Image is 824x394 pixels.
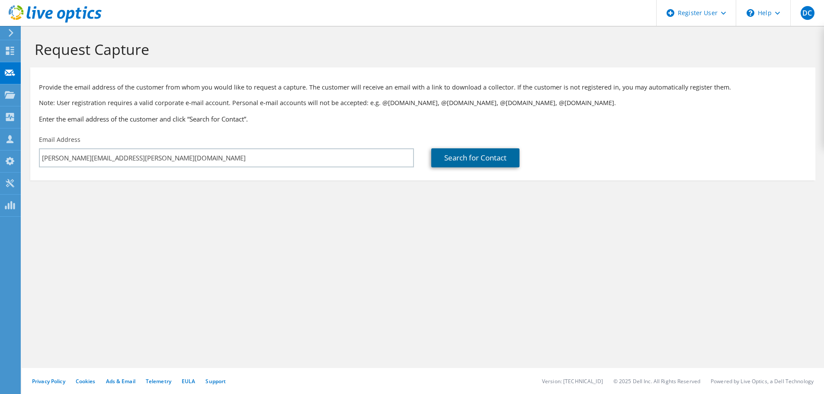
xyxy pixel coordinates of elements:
[39,114,807,124] h3: Enter the email address of the customer and click “Search for Contact”.
[39,83,807,92] p: Provide the email address of the customer from whom you would like to request a capture. The cust...
[747,9,754,17] svg: \n
[205,378,226,385] a: Support
[542,378,603,385] li: Version: [TECHNICAL_ID]
[431,148,519,167] a: Search for Contact
[182,378,195,385] a: EULA
[35,40,807,58] h1: Request Capture
[32,378,65,385] a: Privacy Policy
[76,378,96,385] a: Cookies
[801,6,814,20] span: DC
[613,378,700,385] li: © 2025 Dell Inc. All Rights Reserved
[146,378,171,385] a: Telemetry
[106,378,135,385] a: Ads & Email
[39,135,80,144] label: Email Address
[39,98,807,108] p: Note: User registration requires a valid corporate e-mail account. Personal e-mail accounts will ...
[711,378,814,385] li: Powered by Live Optics, a Dell Technology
